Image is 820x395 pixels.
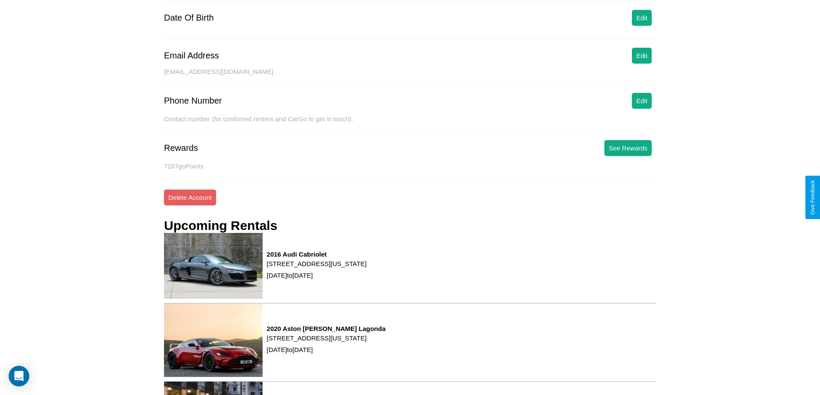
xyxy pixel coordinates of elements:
button: Edit [632,93,652,109]
button: Delete Account [164,190,216,205]
p: 7207 goPoints [164,160,656,172]
button: Edit [632,10,652,26]
div: Give Feedback [810,180,816,215]
h3: 2020 Aston [PERSON_NAME] Lagonda [267,325,386,332]
p: [STREET_ADDRESS][US_STATE] [267,258,367,269]
div: Phone Number [164,96,222,106]
div: Email Address [164,51,219,61]
div: [EMAIL_ADDRESS][DOMAIN_NAME] [164,68,656,84]
button: See Rewards [604,140,652,156]
div: Rewards [164,143,198,153]
p: [DATE] to [DATE] [267,344,386,355]
h3: Upcoming Rentals [164,218,277,233]
div: Open Intercom Messenger [9,366,29,386]
div: Contact number (for confirmed renters and CarGo to get in touch). [164,115,656,132]
div: Date Of Birth [164,13,214,23]
img: rental [164,303,263,377]
button: Edit [632,48,652,64]
h3: 2016 Audi Cabriolet [267,251,367,258]
p: [STREET_ADDRESS][US_STATE] [267,332,386,344]
p: [DATE] to [DATE] [267,269,367,281]
img: rental [164,233,263,298]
